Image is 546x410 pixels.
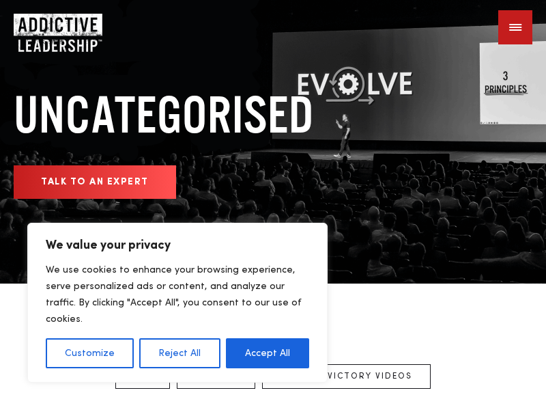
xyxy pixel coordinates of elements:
[14,165,176,199] a: Talk to an expert
[27,223,328,383] div: We value your privacy
[46,262,309,327] p: We use cookies to enhance your browsing experience, serve personalized ads or content, and analyz...
[262,364,431,389] a: Say 'No' Victory Videos
[14,338,532,351] p: FILTER BY TYPE
[46,237,309,254] p: We value your privacy
[14,14,96,41] a: Home
[14,85,532,145] h1: Uncategorised
[226,338,309,368] button: Accept All
[46,338,134,368] button: Customize
[139,338,220,368] button: Reject All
